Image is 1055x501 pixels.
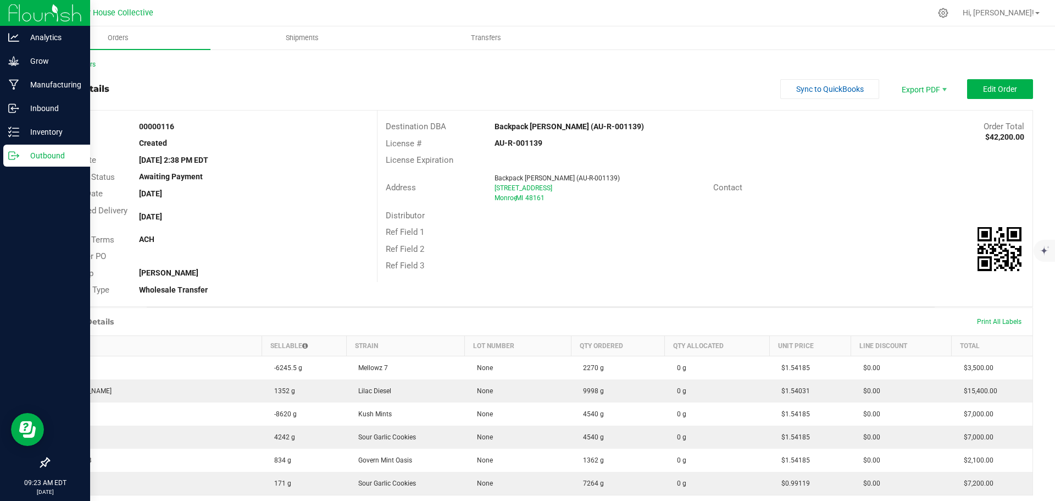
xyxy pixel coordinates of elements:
span: MI [516,194,523,202]
p: Grow [19,54,85,68]
span: Sour Garlic Cookies [353,480,416,487]
span: $0.00 [858,456,880,464]
span: None [471,456,493,464]
span: Orders [93,33,143,43]
th: Lot Number [465,335,571,356]
span: 1352 g [269,387,295,395]
span: $7,000.00 [958,410,993,418]
strong: 00000116 [139,122,174,131]
span: None [471,480,493,487]
span: None [471,433,493,441]
span: Requested Delivery Date [57,206,127,228]
span: Ref Field 3 [386,261,424,271]
div: Manage settings [936,8,950,18]
th: Line Discount [851,335,952,356]
span: 834 g [269,456,291,464]
span: Lilac Diesel [353,387,391,395]
span: Shipments [271,33,334,43]
qrcode: 00000116 [978,227,1021,271]
inline-svg: Inbound [8,103,19,114]
span: $0.00 [858,387,880,395]
img: Scan me! [978,227,1021,271]
span: $1.54185 [776,456,810,464]
th: Strain [346,335,464,356]
span: $7,000.00 [958,433,993,441]
span: 48161 [525,194,545,202]
strong: AU-R-001139 [495,139,542,147]
button: Edit Order [967,79,1033,99]
span: $1.54031 [776,387,810,395]
span: Distributor [386,211,425,221]
a: Orders [26,26,210,49]
span: 0 g [671,410,686,418]
p: 09:23 AM EDT [5,478,85,488]
strong: ACH [139,235,154,244]
span: License Expiration [386,155,453,165]
span: $1.54185 [776,433,810,441]
span: $0.00 [858,433,880,441]
span: $0.00 [858,364,880,372]
strong: Backpack [PERSON_NAME] (AU-R-001139) [495,122,644,131]
span: 1362 g [578,456,604,464]
span: $0.99119 [776,480,810,487]
button: Sync to QuickBooks [780,79,879,99]
span: License # [386,139,421,148]
span: -8620 g [269,410,297,418]
p: Outbound [19,149,85,162]
inline-svg: Analytics [8,32,19,43]
strong: Awaiting Payment [139,172,203,181]
span: Hi, [PERSON_NAME]! [963,8,1034,17]
inline-svg: Outbound [8,150,19,161]
span: 9998 g [578,387,604,395]
strong: Wholesale Transfer [139,285,208,294]
span: $15,400.00 [958,387,997,395]
span: 4540 g [578,433,604,441]
span: Destination DBA [386,122,446,131]
span: 4242 g [269,433,295,441]
span: Order Total [984,122,1024,131]
span: 0 g [671,480,686,487]
strong: [DATE] [139,212,162,221]
p: Inventory [19,125,85,139]
a: Transfers [395,26,579,49]
span: Monroe [495,194,517,202]
span: $2,100.00 [958,456,993,464]
span: None [471,387,493,395]
span: Sync to QuickBooks [796,85,864,93]
p: Inbound [19,102,85,115]
p: [DATE] [5,488,85,496]
strong: [DATE] [139,189,162,198]
span: Arbor House Collective [71,8,153,18]
p: Analytics [19,31,85,44]
span: $3,500.00 [958,364,993,372]
strong: [DATE] 2:38 PM EDT [139,156,208,164]
span: None [471,364,493,372]
strong: [PERSON_NAME] [139,268,198,277]
span: 4540 g [578,410,604,418]
th: Total [952,335,1032,356]
span: Contact [713,183,742,192]
span: -6245.5 g [269,364,302,372]
inline-svg: Grow [8,56,19,67]
span: 2270 g [578,364,604,372]
inline-svg: Inventory [8,126,19,137]
span: $7,200.00 [958,480,993,487]
span: 0 g [671,387,686,395]
inline-svg: Manufacturing [8,79,19,90]
span: , [515,194,516,202]
span: $0.00 [858,410,880,418]
span: Govern Mint Oasis [353,456,412,464]
th: Qty Ordered [571,335,664,356]
span: None [471,410,493,418]
th: Unit Price [769,335,851,356]
span: [STREET_ADDRESS] [495,184,552,192]
span: $1.54185 [776,410,810,418]
span: Print All Labels [977,318,1021,326]
span: 171 g [269,480,291,487]
strong: Created [139,139,167,147]
span: Address [386,183,416,192]
span: $0.00 [858,480,880,487]
span: Mellowz 7 [353,364,388,372]
span: Backpack [PERSON_NAME] (AU-R-001139) [495,174,620,182]
span: Transfers [456,33,516,43]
